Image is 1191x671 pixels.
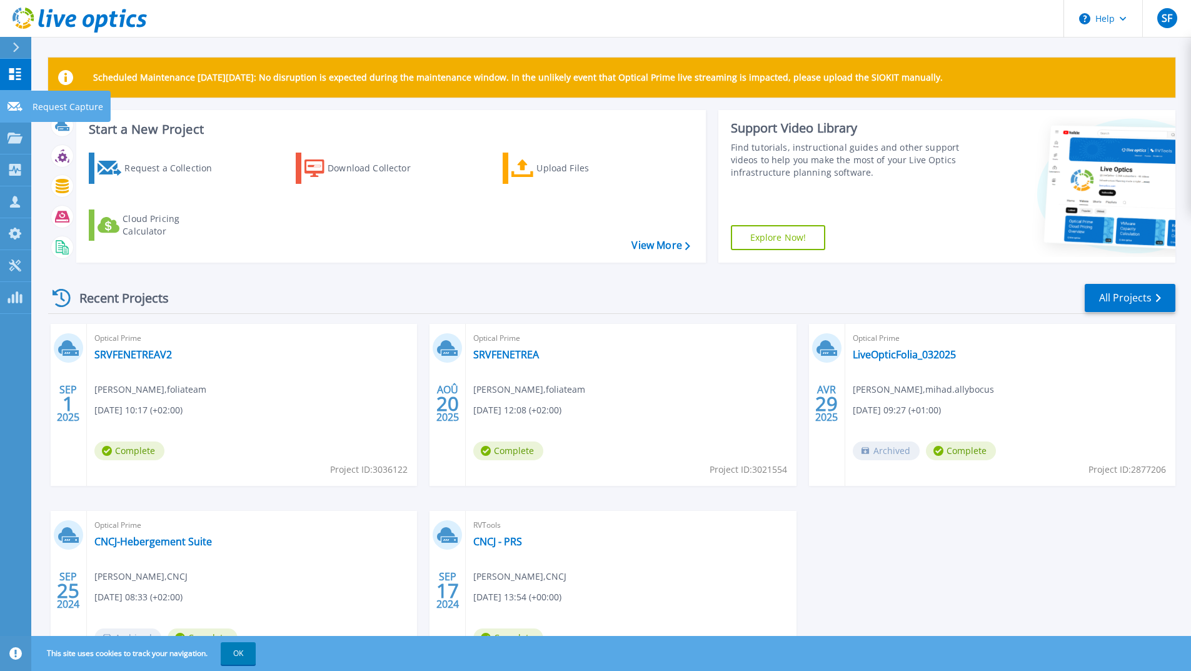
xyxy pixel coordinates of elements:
span: RVTools [473,518,788,532]
div: Download Collector [328,156,428,181]
div: Recent Projects [48,283,186,313]
div: SEP 2025 [56,381,80,426]
span: Optical Prime [473,331,788,345]
span: Complete [473,628,543,647]
span: Complete [926,441,996,460]
span: This site uses cookies to track your navigation. [34,642,256,665]
div: SEP 2024 [436,568,460,613]
a: LiveOpticFolia_032025 [853,348,956,361]
div: Request a Collection [124,156,224,181]
span: Optical Prime [94,518,410,532]
a: Download Collector [296,153,435,184]
span: [PERSON_NAME] , foliateam [473,383,585,396]
span: 25 [57,585,79,596]
span: [PERSON_NAME] , foliateam [94,383,206,396]
div: Support Video Library [731,120,964,136]
span: [DATE] 09:27 (+01:00) [853,403,941,417]
a: CNCJ - PRS [473,535,522,548]
span: [DATE] 12:08 (+02:00) [473,403,561,417]
span: [PERSON_NAME] , mihad.allybocus [853,383,994,396]
div: SEP 2024 [56,568,80,613]
span: Complete [168,628,238,647]
div: Find tutorials, instructional guides and other support videos to help you make the most of your L... [731,141,964,179]
span: Archived [853,441,920,460]
span: Complete [94,441,164,460]
div: AOÛ 2025 [436,381,460,426]
a: Upload Files [503,153,642,184]
span: Optical Prime [853,331,1168,345]
div: Cloud Pricing Calculator [123,213,223,238]
p: Scheduled Maintenance [DATE][DATE]: No disruption is expected during the maintenance window. In t... [93,73,943,83]
span: Optical Prime [94,331,410,345]
span: [PERSON_NAME] , CNCJ [94,570,188,583]
span: 17 [436,585,459,596]
a: Request a Collection [89,153,228,184]
button: OK [221,642,256,665]
div: Upload Files [536,156,636,181]
p: Request Capture [33,91,103,123]
span: Project ID: 3021554 [710,463,787,477]
a: Cloud Pricing Calculator [89,209,228,241]
div: AVR 2025 [815,381,838,426]
a: Explore Now! [731,225,826,250]
span: SF [1162,13,1172,23]
span: [PERSON_NAME] , CNCJ [473,570,566,583]
a: View More [631,240,690,251]
span: 29 [815,398,838,409]
span: [DATE] 13:54 (+00:00) [473,590,561,604]
span: 1 [63,398,74,409]
span: 20 [436,398,459,409]
h3: Start a New Project [89,123,690,136]
a: All Projects [1085,284,1175,312]
span: Project ID: 2877206 [1088,463,1166,477]
span: [DATE] 08:33 (+02:00) [94,590,183,604]
a: SRVFENETREAV2 [94,348,172,361]
span: Complete [473,441,543,460]
span: [DATE] 10:17 (+02:00) [94,403,183,417]
a: SRVFENETREA [473,348,539,361]
a: CNCJ-Hebergement Suite [94,535,212,548]
span: Archived [94,628,161,647]
span: Project ID: 3036122 [330,463,408,477]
